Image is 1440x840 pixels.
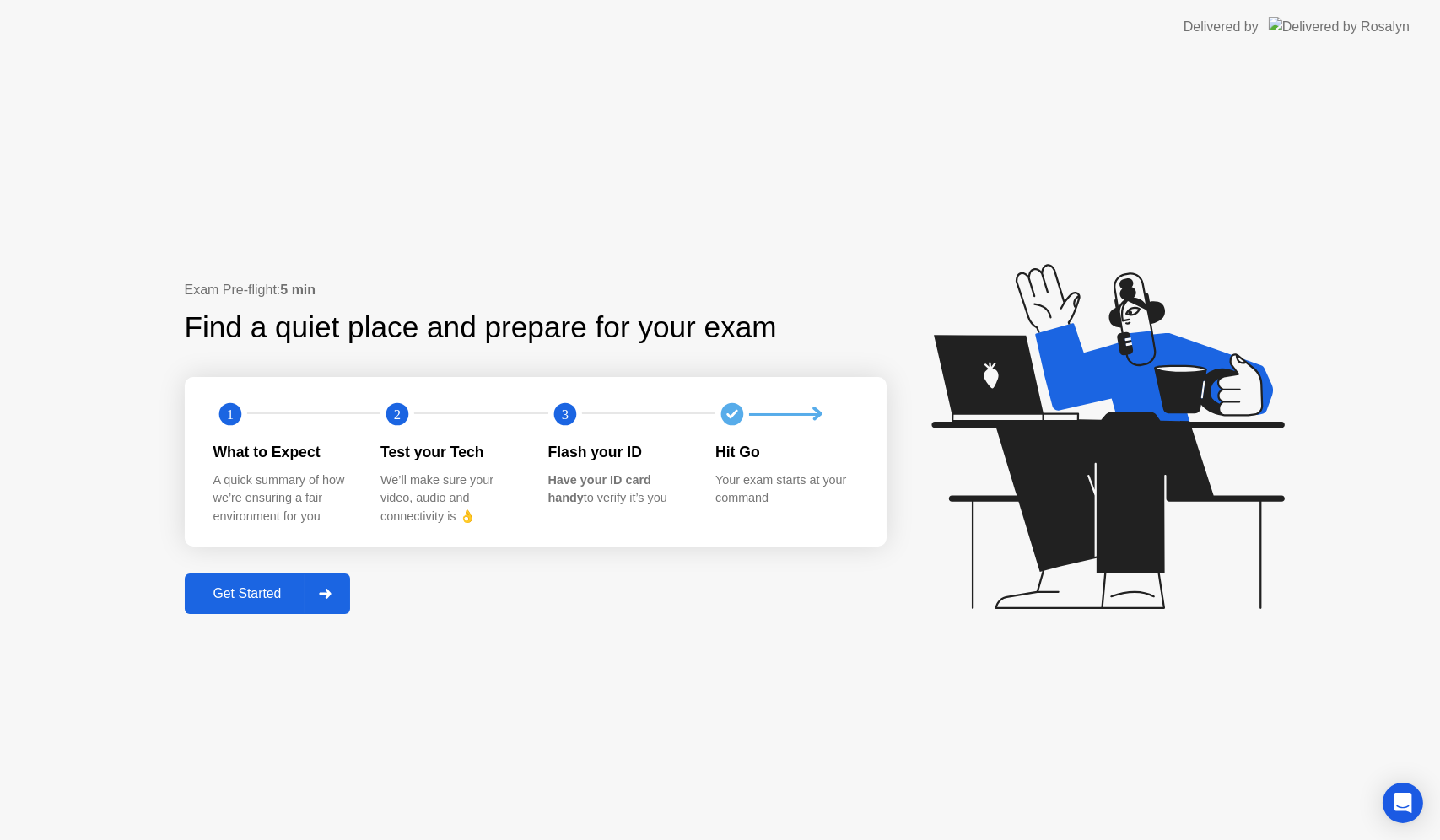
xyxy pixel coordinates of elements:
[380,441,521,463] div: Test your Tech
[185,305,779,350] div: Find a quiet place and prepare for your exam
[280,283,316,297] b: 5 min
[213,471,354,526] div: A quick summary of how we’re ensuring a fair environment for you
[1184,17,1259,37] div: Delivered by
[185,573,351,614] button: Get Started
[561,407,568,423] text: 3
[213,441,354,463] div: What to Expect
[548,441,689,463] div: Flash your ID
[380,471,521,526] div: We’ll make sure your video, audio and connectivity is 👌
[548,473,651,505] b: Have your ID card handy
[394,407,401,423] text: 2
[715,471,856,508] div: Your exam starts at your command
[226,407,233,423] text: 1
[715,441,856,463] div: Hit Go
[548,471,689,508] div: to verify it’s you
[190,586,305,601] div: Get Started
[185,280,887,300] div: Exam Pre-flight:
[1383,783,1423,823] div: Open Intercom Messenger
[1269,17,1410,36] img: Delivered by Rosalyn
